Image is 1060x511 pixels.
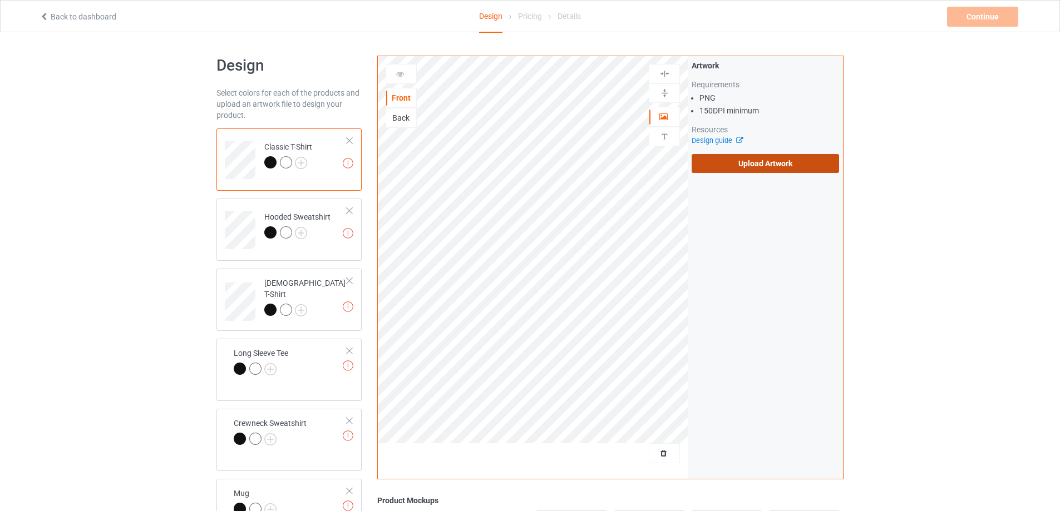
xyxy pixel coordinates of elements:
[234,348,288,374] div: Long Sleeve Tee
[659,131,670,142] img: svg%3E%0A
[692,79,839,90] div: Requirements
[343,360,353,371] img: exclamation icon
[386,92,416,103] div: Front
[699,92,839,103] li: PNG
[234,418,307,444] div: Crewneck Sweatshirt
[377,495,844,506] div: Product Mockups
[343,430,353,441] img: exclamation icon
[264,277,347,315] div: [DEMOGRAPHIC_DATA] T-Shirt
[216,339,362,401] div: Long Sleeve Tee
[699,105,839,116] li: 150 DPI minimum
[295,157,307,169] img: svg+xml;base64,PD94bWwgdmVyc2lvbj0iMS4wIiBlbmNvZGluZz0iVVRGLTgiPz4KPHN2ZyB3aWR0aD0iMjJweCIgaGVpZ2...
[692,154,839,173] label: Upload Artwork
[692,124,839,135] div: Resources
[343,500,353,511] img: exclamation icon
[216,269,362,331] div: [DEMOGRAPHIC_DATA] T-Shirt
[264,433,277,445] img: svg+xml;base64,PD94bWwgdmVyc2lvbj0iMS4wIiBlbmNvZGluZz0iVVRGLTgiPz4KPHN2ZyB3aWR0aD0iMjJweCIgaGVpZ2...
[343,228,353,239] img: exclamation icon
[518,1,542,32] div: Pricing
[659,88,670,98] img: svg%3E%0A
[558,1,581,32] div: Details
[692,136,742,145] a: Design guide
[295,227,307,239] img: svg+xml;base64,PD94bWwgdmVyc2lvbj0iMS4wIiBlbmNvZGluZz0iVVRGLTgiPz4KPHN2ZyB3aWR0aD0iMjJweCIgaGVpZ2...
[264,363,277,375] img: svg+xml;base64,PD94bWwgdmVyc2lvbj0iMS4wIiBlbmNvZGluZz0iVVRGLTgiPz4KPHN2ZyB3aWR0aD0iMjJweCIgaGVpZ2...
[692,60,839,71] div: Artwork
[40,12,116,21] a: Back to dashboard
[264,211,331,238] div: Hooded Sweatshirt
[216,128,362,191] div: Classic T-Shirt
[479,1,502,33] div: Design
[216,56,362,76] h1: Design
[216,409,362,471] div: Crewneck Sweatshirt
[264,141,312,168] div: Classic T-Shirt
[343,301,353,312] img: exclamation icon
[295,304,307,316] img: svg+xml;base64,PD94bWwgdmVyc2lvbj0iMS4wIiBlbmNvZGluZz0iVVRGLTgiPz4KPHN2ZyB3aWR0aD0iMjJweCIgaGVpZ2...
[386,112,416,123] div: Back
[659,68,670,79] img: svg%3E%0A
[343,158,353,168] img: exclamation icon
[216,87,362,121] div: Select colors for each of the products and upload an artwork file to design your product.
[216,199,362,261] div: Hooded Sweatshirt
